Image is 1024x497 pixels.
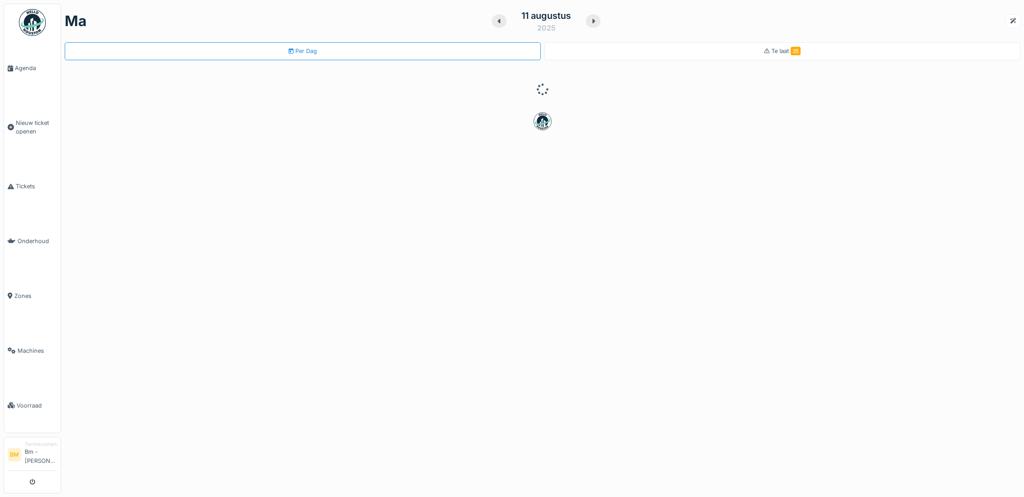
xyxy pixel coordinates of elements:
[4,378,61,433] a: Voorraad
[16,182,57,191] span: Tickets
[19,9,46,36] img: Badge_color-CXgf-gQk.svg
[25,441,57,469] li: Bm - [PERSON_NAME]
[15,64,57,72] span: Agenda
[18,346,57,355] span: Machines
[289,47,317,55] div: Per Dag
[791,47,801,55] span: 35
[537,22,556,33] div: 2025
[65,13,87,30] h1: ma
[25,441,57,448] div: Technicusmanager
[4,269,61,324] a: Zones
[8,448,21,461] li: BM
[4,159,61,214] a: Tickets
[4,41,61,96] a: Agenda
[8,441,57,471] a: BM TechnicusmanagerBm - [PERSON_NAME]
[18,237,57,245] span: Onderhoud
[4,96,61,159] a: Nieuw ticket openen
[16,119,57,136] span: Nieuw ticket openen
[534,112,552,130] img: badge-BVDL4wpA.svg
[4,323,61,378] a: Machines
[4,214,61,269] a: Onderhoud
[14,292,57,300] span: Zones
[771,48,801,54] span: Te laat
[521,9,571,22] div: 11 augustus
[17,401,57,410] span: Voorraad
